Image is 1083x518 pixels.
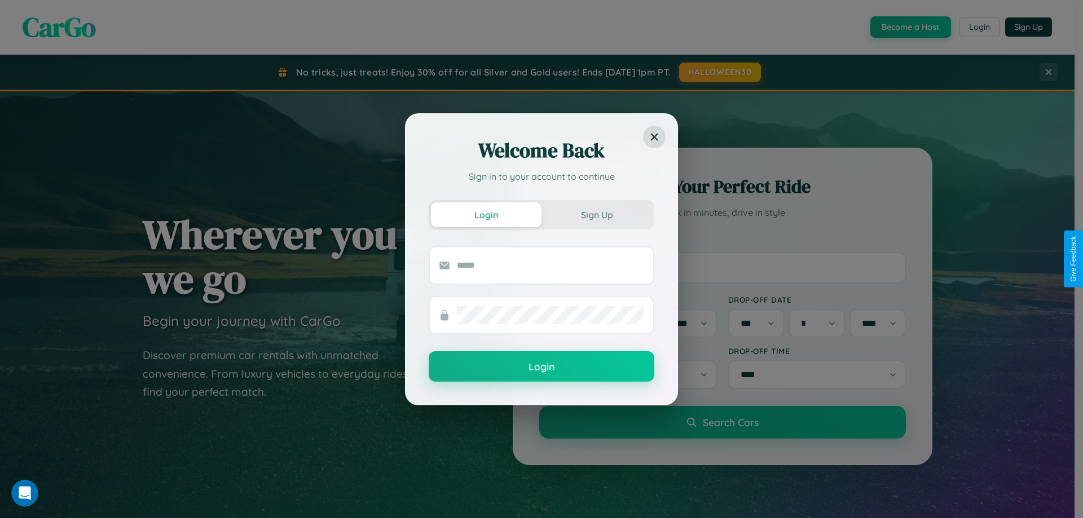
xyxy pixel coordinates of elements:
[1069,236,1077,282] div: Give Feedback
[429,170,654,183] p: Sign in to your account to continue
[11,480,38,507] iframe: Intercom live chat
[429,351,654,382] button: Login
[431,202,541,227] button: Login
[429,137,654,164] h2: Welcome Back
[541,202,652,227] button: Sign Up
